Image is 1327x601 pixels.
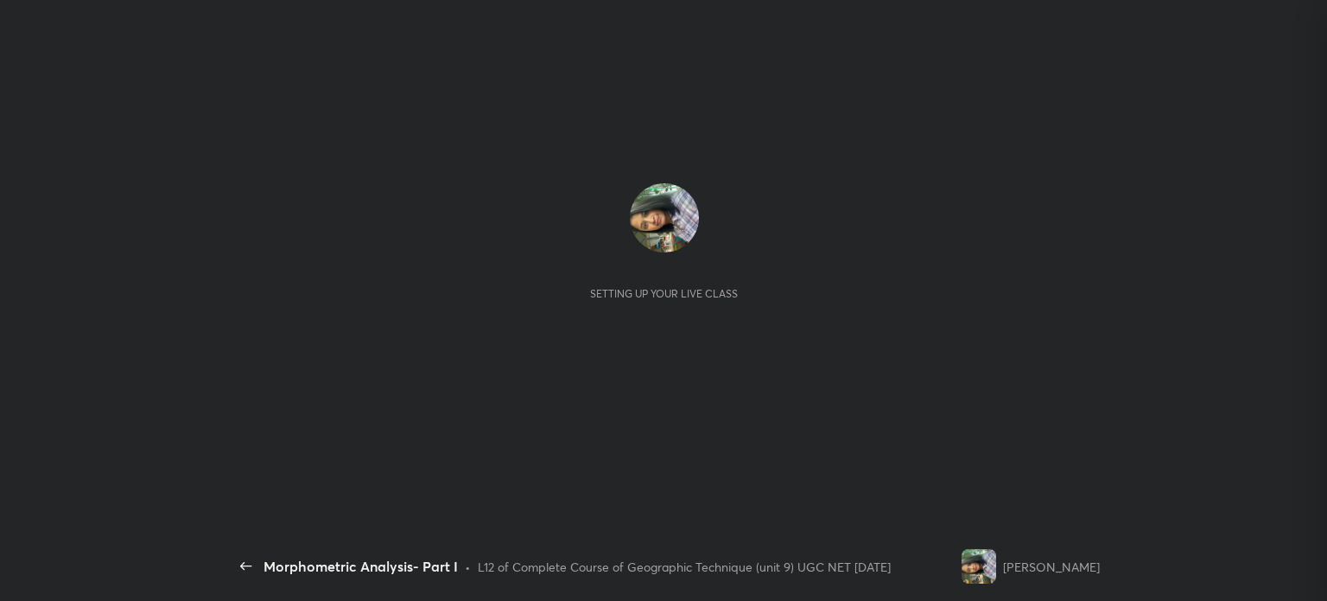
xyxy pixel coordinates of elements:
div: • [465,558,471,576]
img: 2534a1df85ac4c5ab70e39738227ca1b.jpg [630,183,699,253]
div: Morphometric Analysis- Part I [263,556,458,577]
div: L12 of Complete Course of Geographic Technique (unit 9) UGC NET [DATE] [478,558,891,576]
img: 2534a1df85ac4c5ab70e39738227ca1b.jpg [962,549,996,584]
div: [PERSON_NAME] [1003,558,1100,576]
div: Setting up your live class [590,287,738,300]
